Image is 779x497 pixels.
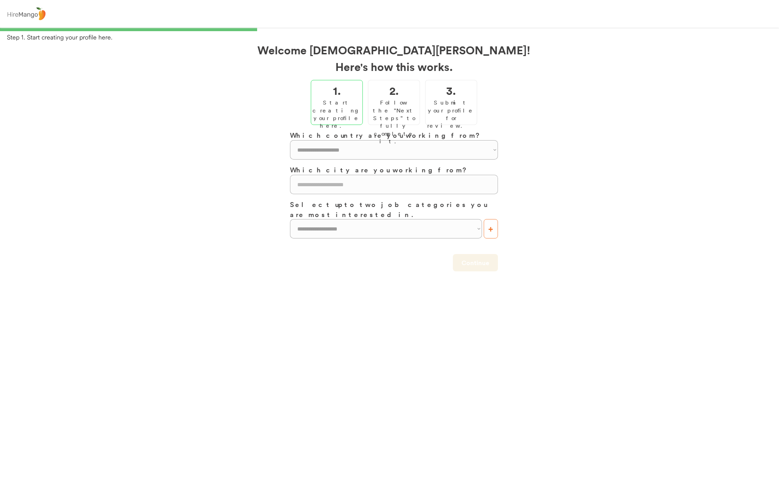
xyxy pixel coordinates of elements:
[370,99,418,145] div: Follow the "Next Steps" to fully complete it.
[290,199,498,219] h3: Select up to two job categories you are most interested in.
[427,99,475,130] div: Submit your profile for review.
[484,219,498,238] button: +
[389,82,399,99] h2: 2.
[313,99,361,130] div: Start creating your profile here.
[290,165,498,175] h3: Which city are you working from?
[1,28,778,31] div: 33%
[446,82,456,99] h2: 3.
[7,33,779,42] div: Step 1. Start creating your profile here.
[257,42,531,75] h2: Welcome [DEMOGRAPHIC_DATA][PERSON_NAME]! Here's how this works.
[290,130,498,140] h3: Which country are you working from?
[333,82,341,99] h2: 1.
[453,254,498,271] button: Continue
[5,6,47,22] img: logo%20-%20hiremango%20gray.png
